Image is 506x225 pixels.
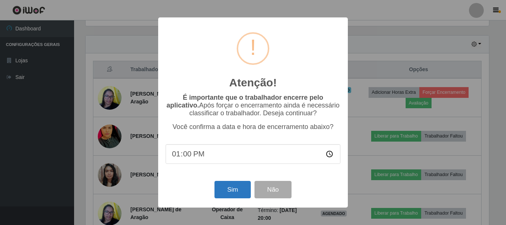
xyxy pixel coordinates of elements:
[166,94,323,109] b: É importante que o trabalhador encerre pelo aplicativo.
[254,181,291,198] button: Não
[229,76,277,89] h2: Atenção!
[214,181,250,198] button: Sim
[166,123,340,131] p: Você confirma a data e hora de encerramento abaixo?
[166,94,340,117] p: Após forçar o encerramento ainda é necessário classificar o trabalhador. Deseja continuar?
